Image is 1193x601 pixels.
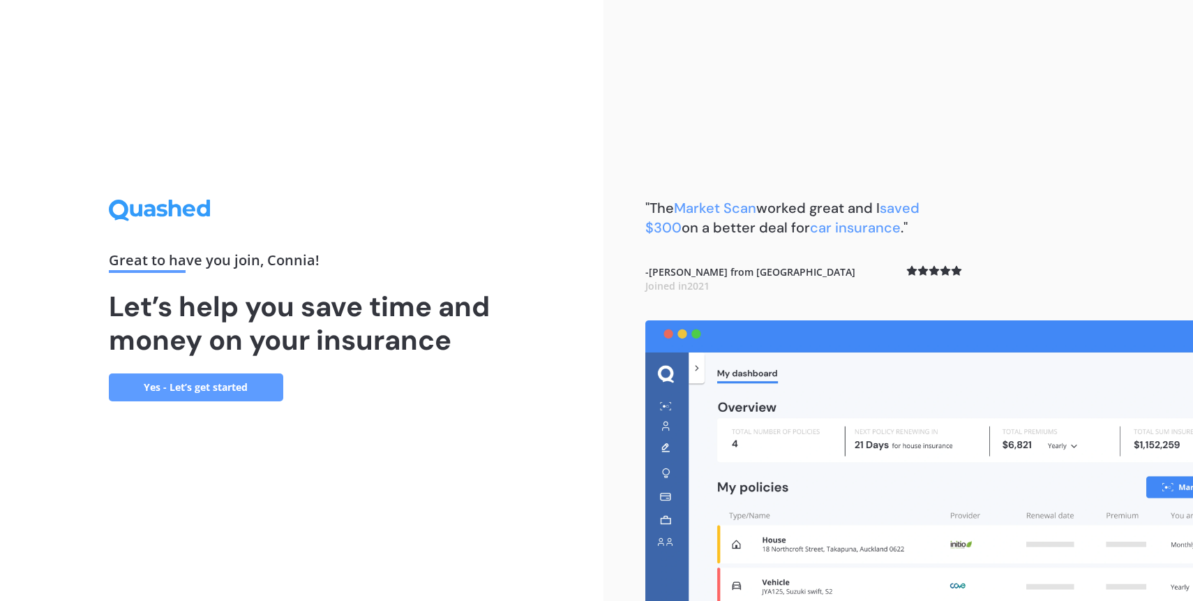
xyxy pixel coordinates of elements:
img: dashboard.webp [645,320,1193,601]
span: Joined in 2021 [645,279,710,292]
h1: Let’s help you save time and money on your insurance [109,290,495,357]
b: - [PERSON_NAME] from [GEOGRAPHIC_DATA] [645,265,855,292]
a: Yes - Let’s get started [109,373,283,401]
span: car insurance [810,218,901,237]
b: "The worked great and I on a better deal for ." [645,199,920,237]
div: Great to have you join , Connia ! [109,253,495,273]
span: saved $300 [645,199,920,237]
span: Market Scan [674,199,756,217]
